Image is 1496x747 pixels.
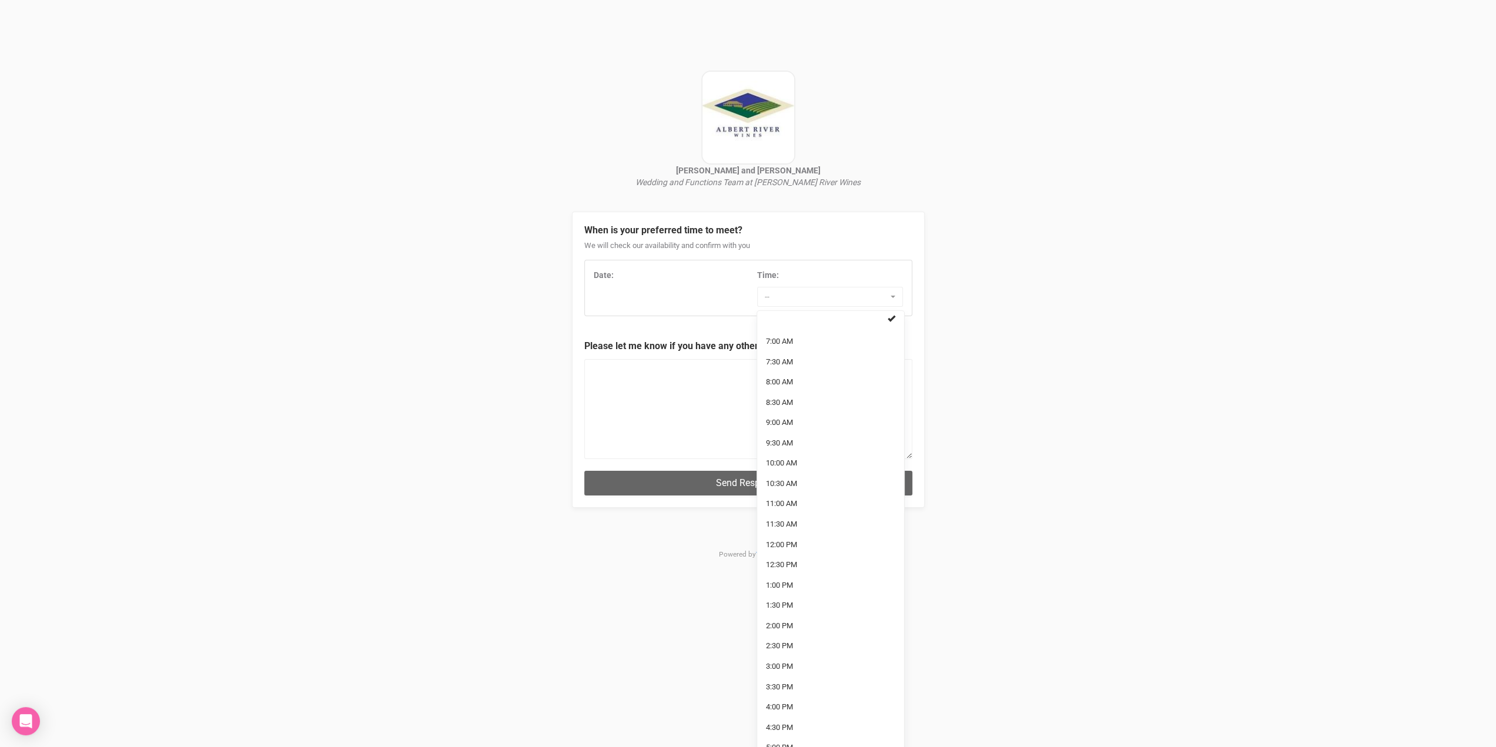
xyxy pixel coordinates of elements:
span: 10:30 AM [766,478,797,490]
legend: When is your preferred time to meet? [584,224,912,237]
i: Wedding and Functions Team at [PERSON_NAME] River Wines [635,177,861,187]
span: 3:30 PM [766,682,793,693]
span: 2:00 PM [766,621,793,632]
span: 4:00 PM [766,702,793,713]
span: 7:30 AM [766,357,793,368]
span: 9:00 AM [766,417,793,428]
span: 12:00 PM [766,540,797,551]
span: 1:30 PM [766,600,793,611]
div: Open Intercom Messenger [12,707,40,735]
span: 4:30 PM [766,722,793,733]
strong: Date: [594,270,614,280]
span: 11:00 AM [766,498,797,510]
div: We will check our availability and confirm with you [584,240,912,260]
strong: [PERSON_NAME] and [PERSON_NAME] [676,166,821,175]
span: 11:30 AM [766,519,797,530]
span: 10:00 AM [766,458,797,469]
span: 8:30 AM [766,397,793,408]
span: 1:00 PM [766,580,793,591]
span: 3:00 PM [766,661,793,672]
span: 9:30 AM [766,438,793,449]
p: Powered by [572,520,925,579]
span: 12:30 PM [766,560,797,571]
strong: Time: [757,270,779,280]
span: 8:00 AM [766,377,793,388]
span: 7:00 AM [766,336,793,347]
span: -- [765,291,888,303]
img: logo.JPG [701,71,795,165]
button: -- [757,287,903,307]
button: Send Response [584,471,912,495]
span: 2:30 PM [766,641,793,652]
legend: Please let me know if you have any other comments [584,340,912,353]
a: YEM ® [756,550,777,558]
